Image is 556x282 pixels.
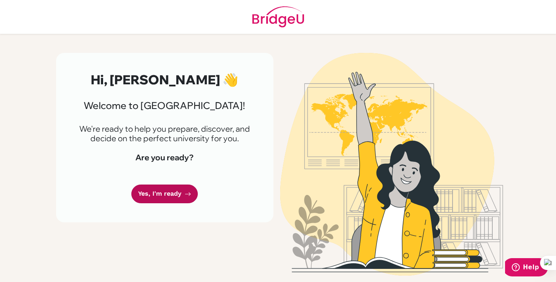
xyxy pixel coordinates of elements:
h3: Welcome to [GEOGRAPHIC_DATA]! [75,100,254,111]
iframe: Opens a widget where you can find more information [505,258,548,278]
p: We're ready to help you prepare, discover, and decide on the perfect university for you. [75,124,254,143]
a: Yes, I'm ready [131,185,198,203]
h4: Are you ready? [75,153,254,162]
h2: Hi, [PERSON_NAME] 👋 [75,72,254,87]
